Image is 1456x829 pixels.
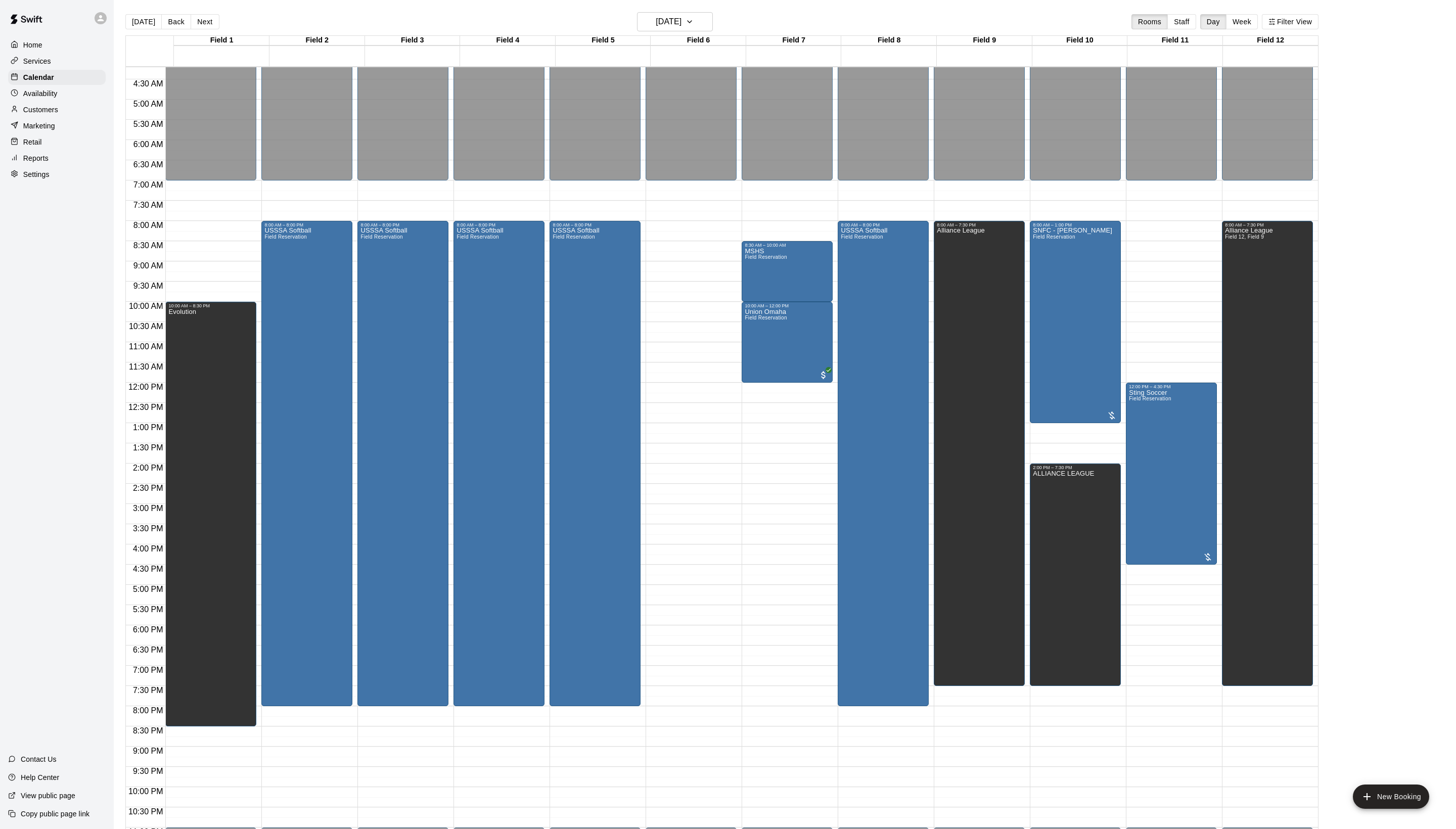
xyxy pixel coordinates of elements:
[1222,221,1313,686] div: 8:00 AM – 7:30 PM: Alliance League
[8,37,106,53] div: Home
[8,118,106,133] a: Marketing
[269,36,365,45] div: Field 2
[934,221,1025,686] div: 8:00 AM – 7:30 PM: Alliance League
[745,303,830,308] div: 10:00 AM – 12:00 PM
[1225,222,1310,227] div: 8:00 AM – 7:30 PM
[131,180,166,189] span: 7:00 AM
[553,234,595,240] span: Field Reservation
[126,807,165,816] span: 10:30 PM
[460,36,556,45] div: Field 4
[23,72,54,82] p: Calendar
[165,302,256,726] div: 10:00 AM – 8:30 PM: Evolution
[131,120,166,128] span: 5:30 AM
[130,544,166,553] span: 4:00 PM
[130,625,166,634] span: 6:00 PM
[126,383,165,391] span: 12:00 PM
[8,134,106,150] a: Retail
[1032,36,1128,45] div: Field 10
[130,767,166,775] span: 9:30 PM
[161,14,191,29] button: Back
[1127,36,1223,45] div: Field 11
[21,809,89,819] p: Copy public page link
[23,137,42,147] p: Retail
[126,302,166,310] span: 10:00 AM
[745,243,830,248] div: 8:30 AM – 10:00 AM
[1200,14,1226,29] button: Day
[264,234,306,240] span: Field Reservation
[360,234,402,240] span: Field Reservation
[1226,14,1258,29] button: Week
[1030,464,1121,686] div: 2:00 PM – 7:30 PM: ALLIANCE LEAGUE
[841,222,926,227] div: 8:00 AM – 8:00 PM
[21,754,57,764] p: Contact Us
[1225,234,1264,240] span: Field 12, Field 9
[1030,221,1121,423] div: 8:00 AM – 1:00 PM: SNFC - Karl Ostrand
[130,484,166,492] span: 2:30 PM
[130,464,166,472] span: 2:00 PM
[130,524,166,533] span: 3:30 PM
[130,726,166,735] span: 8:30 PM
[8,167,106,182] a: Settings
[131,100,166,108] span: 5:00 AM
[1129,384,1214,389] div: 12:00 PM – 4:30 PM
[8,86,106,101] div: Availability
[1223,36,1318,45] div: Field 12
[126,342,166,351] span: 11:00 AM
[130,443,166,452] span: 1:30 PM
[457,222,541,227] div: 8:00 AM – 8:00 PM
[261,221,352,706] div: 8:00 AM – 8:00 PM: USSSA Softball
[1126,383,1217,565] div: 12:00 PM – 4:30 PM: Sting Soccer
[838,221,929,706] div: 8:00 AM – 8:00 PM: USSSA Softball
[23,169,50,179] p: Settings
[457,234,498,240] span: Field Reservation
[131,221,166,229] span: 8:00 AM
[23,153,49,163] p: Reports
[130,686,166,695] span: 7:30 PM
[8,102,106,117] div: Customers
[130,706,166,715] span: 8:00 PM
[131,201,166,209] span: 7:30 AM
[130,504,166,513] span: 3:00 PM
[23,88,58,99] p: Availability
[23,121,55,131] p: Marketing
[742,241,833,302] div: 8:30 AM – 10:00 AM: MSHS
[126,403,165,411] span: 12:30 PM
[21,791,75,801] p: View public page
[556,36,651,45] div: Field 5
[651,36,746,45] div: Field 6
[742,302,833,383] div: 10:00 AM – 12:00 PM: Union Omaha
[8,151,106,166] a: Reports
[841,36,937,45] div: Field 8
[818,370,829,380] span: All customers have paid
[841,234,883,240] span: Field Reservation
[745,315,787,320] span: Field Reservation
[126,787,165,796] span: 10:00 PM
[1033,465,1118,470] div: 2:00 PM – 7:30 PM
[453,221,544,706] div: 8:00 AM – 8:00 PM: USSSA Softball
[131,140,166,149] span: 6:00 AM
[745,254,787,260] span: Field Reservation
[125,14,162,29] button: [DATE]
[937,222,1022,227] div: 8:00 AM – 7:30 PM
[23,105,58,115] p: Customers
[8,54,106,69] a: Services
[357,221,448,706] div: 8:00 AM – 8:00 PM: USSSA Softball
[130,565,166,573] span: 4:30 PM
[131,160,166,169] span: 6:30 AM
[130,585,166,593] span: 5:00 PM
[1167,14,1196,29] button: Staff
[1033,234,1075,240] span: Field Reservation
[937,36,1032,45] div: Field 9
[8,70,106,85] a: Calendar
[191,14,219,29] button: Next
[130,747,166,755] span: 9:00 PM
[131,282,166,290] span: 9:30 AM
[637,12,713,31] button: [DATE]
[131,261,166,270] span: 9:00 AM
[21,772,59,782] p: Help Center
